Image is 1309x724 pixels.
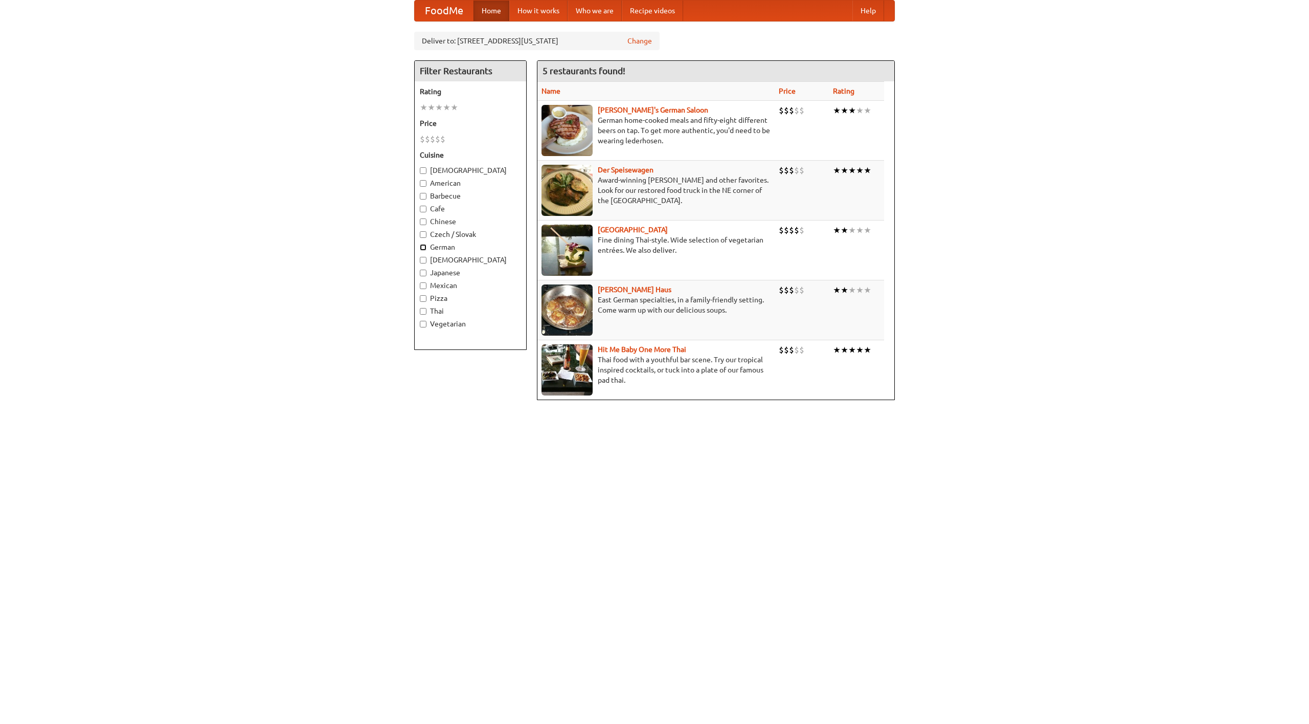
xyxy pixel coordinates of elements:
li: ★ [841,284,848,296]
li: ★ [856,284,864,296]
label: Barbecue [420,191,521,201]
a: Price [779,87,796,95]
a: Der Speisewagen [598,166,653,174]
li: ★ [848,284,856,296]
input: Pizza [420,295,426,302]
input: Vegetarian [420,321,426,327]
li: ★ [833,105,841,116]
li: ★ [435,102,443,113]
li: $ [794,284,799,296]
a: [PERSON_NAME] Haus [598,286,671,294]
label: Czech / Slovak [420,229,521,239]
li: $ [799,225,804,236]
li: $ [779,165,784,176]
a: Recipe videos [622,1,683,21]
a: Name [541,87,560,95]
li: $ [784,105,789,116]
input: Chinese [420,218,426,225]
li: $ [784,165,789,176]
li: $ [794,165,799,176]
img: babythai.jpg [541,344,593,396]
p: Fine dining Thai-style. Wide selection of vegetarian entrées. We also deliver. [541,235,771,255]
li: ★ [841,225,848,236]
li: ★ [864,225,871,236]
li: $ [799,105,804,116]
li: $ [799,284,804,296]
li: ★ [848,165,856,176]
h5: Rating [420,86,521,97]
li: ★ [427,102,435,113]
input: American [420,180,426,187]
a: Home [473,1,509,21]
li: $ [440,134,445,145]
label: [DEMOGRAPHIC_DATA] [420,165,521,175]
li: ★ [864,105,871,116]
li: $ [794,344,799,356]
p: Award-winning [PERSON_NAME] and other favorites. Look for our restored food truck in the NE corne... [541,175,771,206]
p: East German specialties, in a family-friendly setting. Come warm up with our delicious soups. [541,295,771,315]
li: ★ [833,165,841,176]
a: Hit Me Baby One More Thai [598,345,686,354]
li: $ [789,284,794,296]
h4: Filter Restaurants [415,61,526,81]
li: ★ [864,284,871,296]
input: Cafe [420,206,426,212]
li: ★ [848,225,856,236]
li: ★ [848,344,856,356]
img: speisewagen.jpg [541,165,593,216]
li: ★ [833,225,841,236]
li: ★ [841,165,848,176]
a: Change [627,36,652,46]
li: $ [794,105,799,116]
li: $ [425,134,430,145]
li: ★ [856,105,864,116]
label: Vegetarian [420,319,521,329]
li: $ [435,134,440,145]
input: [DEMOGRAPHIC_DATA] [420,257,426,264]
label: American [420,178,521,188]
a: FoodMe [415,1,473,21]
li: ★ [833,344,841,356]
li: ★ [841,105,848,116]
input: [DEMOGRAPHIC_DATA] [420,167,426,174]
li: $ [420,134,425,145]
a: How it works [509,1,568,21]
img: satay.jpg [541,225,593,276]
li: ★ [848,105,856,116]
input: Czech / Slovak [420,231,426,238]
li: $ [784,284,789,296]
label: Pizza [420,293,521,303]
li: ★ [856,165,864,176]
input: Thai [420,308,426,315]
li: $ [794,225,799,236]
img: esthers.jpg [541,105,593,156]
label: Japanese [420,268,521,278]
li: ★ [420,102,427,113]
a: [GEOGRAPHIC_DATA] [598,226,668,234]
p: German home-cooked meals and fifty-eight different beers on tap. To get more authentic, you'd nee... [541,115,771,146]
li: $ [799,344,804,356]
li: $ [789,225,794,236]
li: ★ [856,225,864,236]
li: $ [430,134,435,145]
li: $ [779,284,784,296]
a: Who we are [568,1,622,21]
div: Deliver to: [STREET_ADDRESS][US_STATE] [414,32,660,50]
li: $ [779,225,784,236]
ng-pluralize: 5 restaurants found! [543,66,625,76]
li: $ [779,344,784,356]
p: Thai food with a youthful bar scene. Try our tropical inspired cocktails, or tuck into a plate of... [541,355,771,385]
input: German [420,244,426,251]
h5: Cuisine [420,150,521,160]
li: $ [799,165,804,176]
li: ★ [450,102,458,113]
a: [PERSON_NAME]'s German Saloon [598,106,708,114]
li: ★ [841,344,848,356]
li: ★ [833,284,841,296]
li: ★ [864,165,871,176]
